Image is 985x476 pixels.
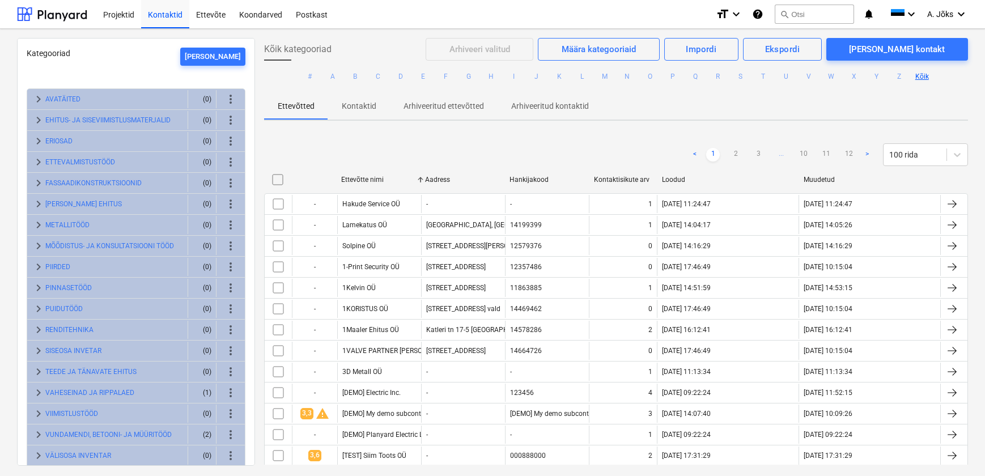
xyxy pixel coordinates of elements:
div: Aadress [425,176,500,184]
span: more_vert [224,407,237,420]
span: keyboard_arrow_right [32,113,45,127]
div: 14199399 [510,221,542,229]
div: [STREET_ADDRESS] [426,263,486,271]
span: A. Jõks [927,10,953,19]
div: - [426,410,428,418]
div: [DATE] 10:15:04 [804,263,852,271]
button: Määra kategooriaid [538,38,659,61]
div: [GEOGRAPHIC_DATA], [GEOGRAPHIC_DATA], [GEOGRAPHIC_DATA], [STREET_ADDRESS] [426,221,690,229]
a: Next page [860,148,874,161]
div: - [426,368,428,376]
a: Page 2 [729,148,742,161]
button: Otsi [775,5,854,24]
i: keyboard_arrow_down [729,7,743,21]
span: keyboard_arrow_right [32,428,45,441]
span: keyboard_arrow_right [32,386,45,399]
div: (0) [193,258,211,276]
div: 123456 [510,389,534,397]
button: N [621,70,634,83]
div: [PERSON_NAME] kontakt [849,42,945,57]
div: 1 [648,284,652,292]
div: 14469462 [510,305,542,313]
button: Ekspordi [743,38,822,61]
div: (0) [193,111,211,129]
div: [DATE] 14:05:26 [804,221,852,229]
span: keyboard_arrow_right [32,155,45,169]
div: [DEMO] Planyard Electric LLC [342,431,431,439]
div: - [292,426,337,444]
div: [DEMO] My demo subcontractor [342,410,439,418]
span: keyboard_arrow_right [32,344,45,358]
span: keyboard_arrow_right [32,134,45,148]
button: EHITUS- JA SISEVIIMISTLUSMATERJALID [45,113,171,127]
span: keyboard_arrow_right [32,449,45,462]
div: [DATE] 16:12:41 [804,326,852,334]
span: keyboard_arrow_right [32,260,45,274]
div: [STREET_ADDRESS] vald [426,305,500,313]
button: W [825,70,838,83]
button: PINNASETÖÖD [45,281,92,295]
div: 0 [648,305,652,313]
button: Y [870,70,884,83]
div: (0) [193,132,211,150]
div: [DEMO] Electric Inc. [342,389,401,397]
div: (0) [193,237,211,255]
div: [DATE] 14:07:40 [662,410,711,418]
div: (0) [193,90,211,108]
button: F [439,70,453,83]
span: keyboard_arrow_right [32,218,45,232]
button: S [734,70,748,83]
span: more_vert [224,260,237,274]
div: 3 [648,410,652,418]
div: (1) [193,384,211,402]
div: [DATE] 17:31:29 [804,452,852,460]
i: keyboard_arrow_down [905,7,918,21]
i: Abikeskus [752,7,763,21]
p: Ettevõtted [278,100,315,112]
div: [DATE] 10:09:26 [804,410,852,418]
div: Kontaktisikute arv [594,176,653,184]
div: Ühe hinnangu puhul on selle alltöövõtja hinnang alla künnise (1). [316,407,329,420]
span: keyboard_arrow_right [32,176,45,190]
div: 1 [648,431,652,439]
button: K [553,70,566,83]
div: - [426,431,428,439]
div: 1VALVE PARTNER [PERSON_NAME] [342,347,451,355]
div: 1 [648,221,652,229]
button: J [530,70,544,83]
button: ERIOSAD [45,134,73,148]
div: (0) [193,174,211,192]
div: - [510,431,512,439]
div: [DEMO] My demo subcontractor [510,410,607,418]
button: VIIMISTLUSTÖÖD [45,407,98,420]
a: Previous page [688,148,702,161]
span: more_vert [224,386,237,399]
button: [PERSON_NAME] EHITUS [45,197,122,211]
button: # [303,70,317,83]
div: 2 [648,452,652,460]
span: more_vert [224,428,237,441]
button: M [598,70,612,83]
a: ... [774,148,788,161]
div: [DATE] 17:46:49 [662,263,711,271]
div: - [292,258,337,276]
span: more_vert [224,365,237,379]
div: - [292,237,337,255]
p: Kontaktid [342,100,376,112]
div: 2 [648,326,652,334]
button: Kõik [915,70,929,83]
div: (0) [193,279,211,297]
div: 0 [648,347,652,355]
div: [TEST] Siim Toots OÜ [342,452,406,460]
div: 1KORISTUS OÜ [342,305,388,313]
button: RENDITEHNIKA [45,323,94,337]
div: [DATE] 09:22:24 [804,431,852,439]
span: more_vert [224,302,237,316]
div: Lamekatus OÜ [342,221,387,229]
span: more_vert [224,323,237,337]
button: AVATÄITED [45,92,80,106]
div: 0 [648,263,652,271]
div: [DATE] 09:22:24 [662,431,711,439]
span: more_vert [224,239,237,253]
